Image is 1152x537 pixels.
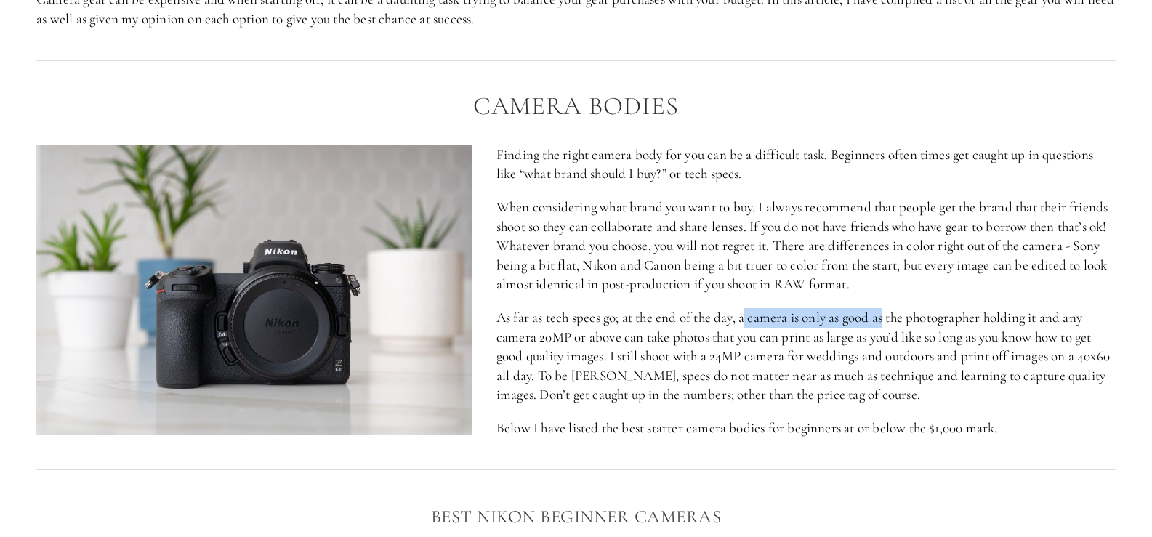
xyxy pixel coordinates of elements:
p: As far as tech specs go; at the end of the day, a camera is only as good as the photographer hold... [36,308,1116,405]
h3: Best Nikon Beginner Cameras [36,502,1116,531]
p: When considering what brand you want to buy, I always recommend that people get the brand that th... [36,198,1116,294]
p: Below I have listed the best starter camera bodies for beginners at or below the $1,000 mark. [36,419,1116,438]
h2: Camera Bodies [36,92,1116,121]
p: Finding the right camera body for you can be a difficult task. Beginners often times get caught u... [36,145,1116,184]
